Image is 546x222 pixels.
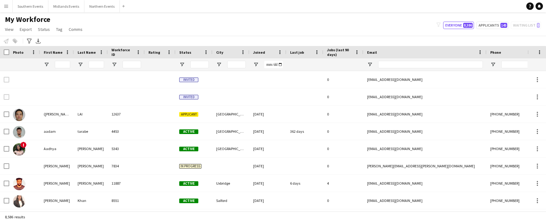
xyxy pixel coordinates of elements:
[179,62,185,67] button: Open Filter Menu
[253,62,259,67] button: Open Filter Menu
[38,27,50,32] span: Status
[89,61,104,68] input: Last Name Filter Input
[2,25,16,33] a: View
[323,157,363,174] div: 0
[363,192,487,209] div: [EMAIL_ADDRESS][DOMAIN_NAME]
[56,27,63,32] span: Tag
[108,175,145,192] div: 11887
[13,50,23,55] span: Photo
[40,175,74,192] div: [PERSON_NAME]
[443,22,474,29] button: Everyone8,586
[111,62,117,67] button: Open Filter Menu
[212,140,249,157] div: [GEOGRAPHIC_DATA]
[40,106,74,123] div: ([PERSON_NAME]) [PERSON_NAME]
[179,95,198,99] span: Invited
[253,50,265,55] span: Joined
[490,62,496,67] button: Open Filter Menu
[44,50,63,55] span: First Name
[249,157,286,174] div: [DATE]
[40,140,74,157] div: Aadhya
[500,23,507,28] span: 145
[264,61,283,68] input: Joined Filter Input
[323,88,363,105] div: 0
[78,62,83,67] button: Open Filter Menu
[212,106,249,123] div: [GEOGRAPHIC_DATA]
[5,15,50,24] span: My Workforce
[323,192,363,209] div: 0
[463,23,473,28] span: 8,586
[179,147,198,151] span: Active
[4,94,9,100] input: Row Selection is disabled for this row (unchecked)
[108,192,145,209] div: 8551
[179,112,198,117] span: Applicant
[363,140,487,157] div: [EMAIL_ADDRESS][DOMAIN_NAME]
[78,50,96,55] span: Last Name
[13,0,48,12] button: Southern Events
[179,164,201,169] span: In progress
[74,192,108,209] div: Khan
[323,140,363,157] div: 0
[26,37,33,45] app-action-btn: Advanced filters
[108,140,145,157] div: 5343
[48,0,84,12] button: Midlands Events
[216,62,222,67] button: Open Filter Menu
[74,157,108,174] div: [PERSON_NAME]
[179,77,198,82] span: Invited
[249,106,286,123] div: [DATE]
[108,123,145,140] div: 4453
[40,123,74,140] div: aadam
[327,48,352,57] span: Jobs (last 90 days)
[66,25,85,33] a: Comms
[363,175,487,192] div: [EMAIL_ADDRESS][DOMAIN_NAME]
[84,0,120,12] button: Northern Events
[74,106,108,123] div: LAI
[69,27,83,32] span: Comms
[212,192,249,209] div: Salford
[363,106,487,123] div: [EMAIL_ADDRESS][DOMAIN_NAME]
[5,27,14,32] span: View
[212,175,249,192] div: Uxbridge
[323,106,363,123] div: 0
[378,61,483,68] input: Email Filter Input
[179,50,191,55] span: Status
[148,50,160,55] span: Rating
[249,123,286,140] div: [DATE]
[44,62,49,67] button: Open Filter Menu
[40,192,74,209] div: [PERSON_NAME]
[323,71,363,88] div: 0
[179,199,198,203] span: Active
[476,22,508,29] button: Applicants145
[363,123,487,140] div: [EMAIL_ADDRESS][DOMAIN_NAME]
[111,48,134,57] span: Workforce ID
[108,157,145,174] div: 7834
[123,61,141,68] input: Workforce ID Filter Input
[40,157,74,174] div: [PERSON_NAME]
[13,195,25,207] img: Aalia Khan
[13,126,25,138] img: aadam tarabe
[13,178,25,190] img: Aakash Nathan Ranganathan
[55,61,70,68] input: First Name Filter Input
[4,77,9,82] input: Row Selection is disabled for this row (unchecked)
[35,25,52,33] a: Status
[108,106,145,123] div: 12637
[216,50,223,55] span: City
[74,175,108,192] div: [PERSON_NAME]
[323,123,363,140] div: 0
[290,50,304,55] span: Last job
[286,175,323,192] div: 6 days
[363,88,487,105] div: [EMAIL_ADDRESS][DOMAIN_NAME]
[13,143,25,156] img: Aadhya Chanda
[286,123,323,140] div: 362 days
[249,140,286,157] div: [DATE]
[20,27,32,32] span: Export
[34,37,42,45] app-action-btn: Export XLSX
[20,142,26,148] span: !
[13,109,25,121] img: (Michael) Pak Keung LAI
[367,50,377,55] span: Email
[367,62,373,67] button: Open Filter Menu
[179,181,198,186] span: Active
[74,140,108,157] div: [PERSON_NAME]
[179,129,198,134] span: Active
[190,61,209,68] input: Status Filter Input
[54,25,65,33] a: Tag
